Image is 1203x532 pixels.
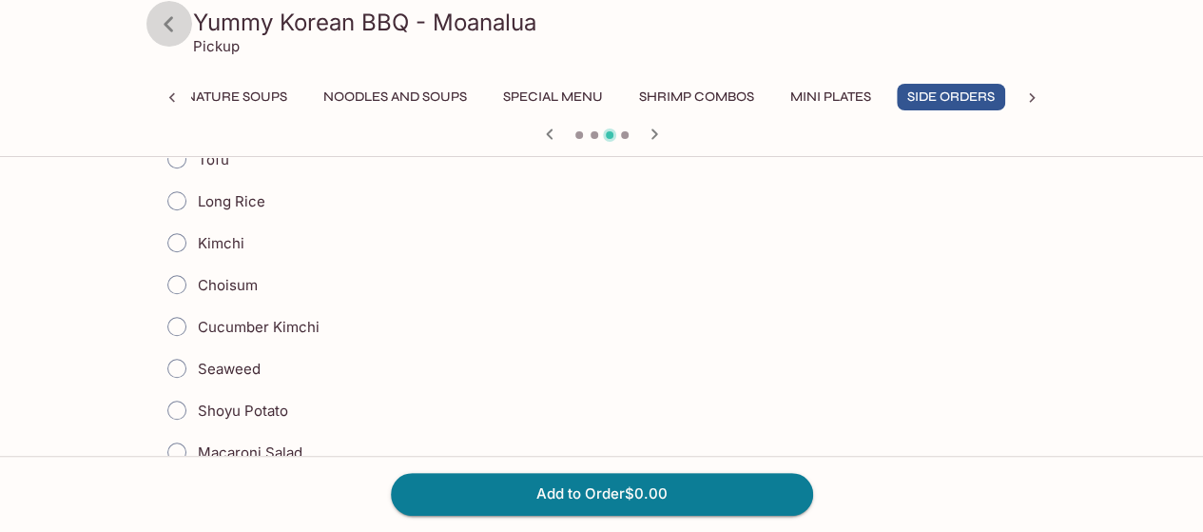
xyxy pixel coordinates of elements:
button: Side Orders [897,84,1005,110]
span: Cucumber Kimchi [198,318,320,336]
button: Signature Soups [153,84,298,110]
button: Noodles and Soups [313,84,477,110]
button: Mini Plates [780,84,882,110]
button: Add to Order$0.00 [391,473,813,515]
span: Seaweed [198,360,261,378]
button: Special Menu [493,84,613,110]
span: Tofu [198,150,229,168]
span: Shoyu Potato [198,402,288,420]
p: Pickup [193,37,240,55]
button: Shrimp Combos [629,84,765,110]
span: Macaroni Salad [198,443,302,462]
span: Long Rice [198,192,265,210]
span: Choisum [198,276,258,294]
span: Kimchi [198,234,244,252]
h3: Yummy Korean BBQ - Moanalua [193,8,1043,37]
